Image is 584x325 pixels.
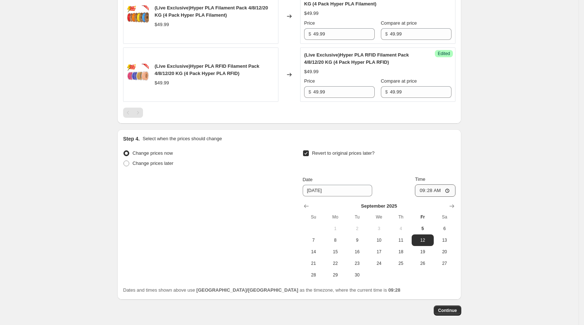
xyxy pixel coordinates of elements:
h2: Step 4. [123,135,140,142]
button: Thursday September 18 2025 [390,246,412,258]
span: 11 [393,237,409,243]
span: 18 [393,249,409,255]
button: Monday September 8 2025 [324,234,346,246]
button: Monday September 29 2025 [324,269,346,281]
span: 17 [371,249,387,255]
span: 26 [415,261,430,266]
span: 13 [437,237,453,243]
button: Wednesday September 17 2025 [368,246,390,258]
button: Saturday September 20 2025 [434,246,455,258]
button: Sunday September 14 2025 [303,246,324,258]
button: Continue [434,305,461,316]
span: 14 [306,249,322,255]
span: 29 [327,272,343,278]
span: 28 [306,272,322,278]
button: Tuesday September 2 2025 [346,223,368,234]
button: Show previous month, August 2025 [301,201,311,211]
button: Tuesday September 30 2025 [346,269,368,281]
input: 9/5/2025 [303,185,372,196]
button: Saturday September 13 2025 [434,234,455,246]
span: 30 [349,272,365,278]
span: Compare at price [381,20,417,26]
span: 21 [306,261,322,266]
span: 16 [349,249,365,255]
span: 22 [327,261,343,266]
button: Monday September 1 2025 [324,223,346,234]
button: Tuesday September 23 2025 [346,258,368,269]
span: 2 [349,226,365,232]
div: $49.99 [304,68,319,75]
span: Change prices now [133,150,173,156]
span: (Live Exclusive)Hyper PLA Filament Pack 4/8/12/20 KG (4 Pack Hyper PLA Filament) [155,5,268,18]
button: Sunday September 21 2025 [303,258,324,269]
span: We [371,214,387,220]
img: 11_02_131bbb1a-3ba1-4707-864d-840da699fcf5_80x.png [127,5,149,27]
span: (Live Exclusive)Hyper PLA RFID Filament Pack 4/8/12/20 KG (4 Pack Hyper PLA RFID) [155,63,259,76]
span: 7 [306,237,322,243]
span: 27 [437,261,453,266]
span: Mo [327,214,343,220]
th: Thursday [390,211,412,223]
b: 09:28 [388,287,400,293]
span: 19 [415,249,430,255]
span: 3 [371,226,387,232]
span: Fr [415,214,430,220]
span: 24 [371,261,387,266]
button: Wednesday September 10 2025 [368,234,390,246]
span: Date [303,177,312,182]
span: 25 [393,261,409,266]
span: 1 [327,226,343,232]
button: Saturday September 6 2025 [434,223,455,234]
button: Sunday September 28 2025 [303,269,324,281]
span: Change prices later [133,161,173,166]
div: $49.99 [155,79,169,87]
span: $ [308,31,311,37]
div: $49.99 [304,10,319,17]
img: 11_01_1_7c1671a1-1d71-4c77-9964-dc55202c52cd_80x.png [127,64,149,86]
span: $ [385,31,388,37]
button: Wednesday September 3 2025 [368,223,390,234]
span: Continue [438,308,457,313]
span: 5 [415,226,430,232]
th: Friday [412,211,433,223]
button: Today Friday September 5 2025 [412,223,433,234]
nav: Pagination [123,108,143,118]
span: 10 [371,237,387,243]
button: Sunday September 7 2025 [303,234,324,246]
th: Wednesday [368,211,390,223]
button: Friday September 19 2025 [412,246,433,258]
span: 12 [415,237,430,243]
span: 23 [349,261,365,266]
th: Tuesday [346,211,368,223]
span: Revert to original prices later? [312,150,375,156]
span: $ [308,89,311,95]
button: Thursday September 4 2025 [390,223,412,234]
span: 9 [349,237,365,243]
button: Tuesday September 9 2025 [346,234,368,246]
span: Edited [438,51,450,57]
span: Price [304,20,315,26]
p: Select when the prices should change [143,135,222,142]
input: 12:00 [415,184,455,197]
span: $ [385,89,388,95]
span: Time [415,176,425,182]
span: Compare at price [381,78,417,84]
button: Wednesday September 24 2025 [368,258,390,269]
div: $49.99 [155,21,169,28]
button: Tuesday September 16 2025 [346,246,368,258]
button: Friday September 12 2025 [412,234,433,246]
span: (Live Exclusive)Hyper PLA RFID Filament Pack 4/8/12/20 KG (4 Pack Hyper PLA RFID) [304,52,409,65]
button: Monday September 15 2025 [324,246,346,258]
button: Thursday September 11 2025 [390,234,412,246]
span: 20 [437,249,453,255]
button: Friday September 26 2025 [412,258,433,269]
th: Saturday [434,211,455,223]
button: Show next month, October 2025 [447,201,457,211]
span: Sa [437,214,453,220]
span: 8 [327,237,343,243]
button: Monday September 22 2025 [324,258,346,269]
span: 6 [437,226,453,232]
span: Su [306,214,322,220]
span: Dates and times shown above use as the timezone, where the current time is [123,287,400,293]
span: Th [393,214,409,220]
